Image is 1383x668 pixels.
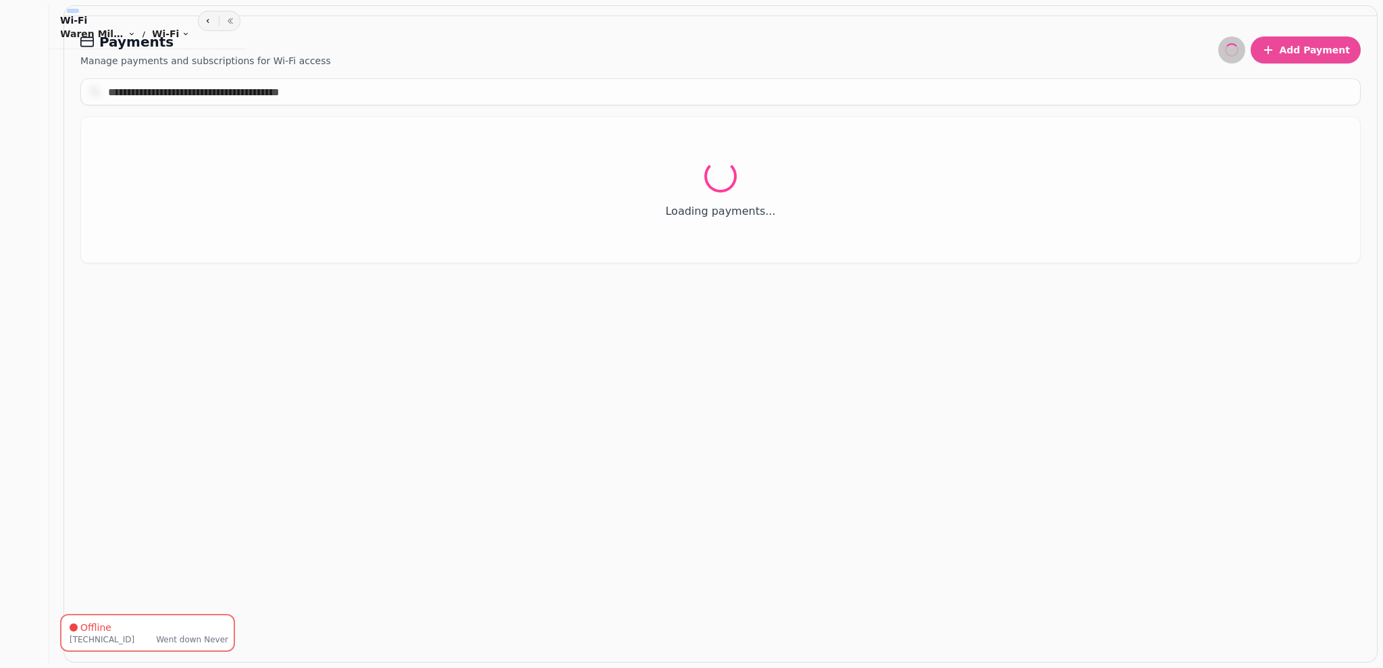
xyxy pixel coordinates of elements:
p: [TECHNICAL_ID] [70,634,134,645]
button: Add Payment [1251,36,1361,63]
h2: Wi-Fi [60,14,190,27]
p: Loading payments... [97,203,1344,220]
span: Add Payment [1279,45,1350,55]
nav: breadcrumb [60,27,190,41]
button: Offline[TECHNICAL_ID]Went downNever [60,614,235,652]
p: Offline [80,621,111,634]
span: Never [204,635,228,644]
span: Waren Mill Camping and [GEOGRAPHIC_DATA] [60,27,125,41]
button: Wi-Fi [152,27,190,41]
span: Went down [156,635,201,644]
button: Waren Mill Camping and [GEOGRAPHIC_DATA] [60,27,136,41]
